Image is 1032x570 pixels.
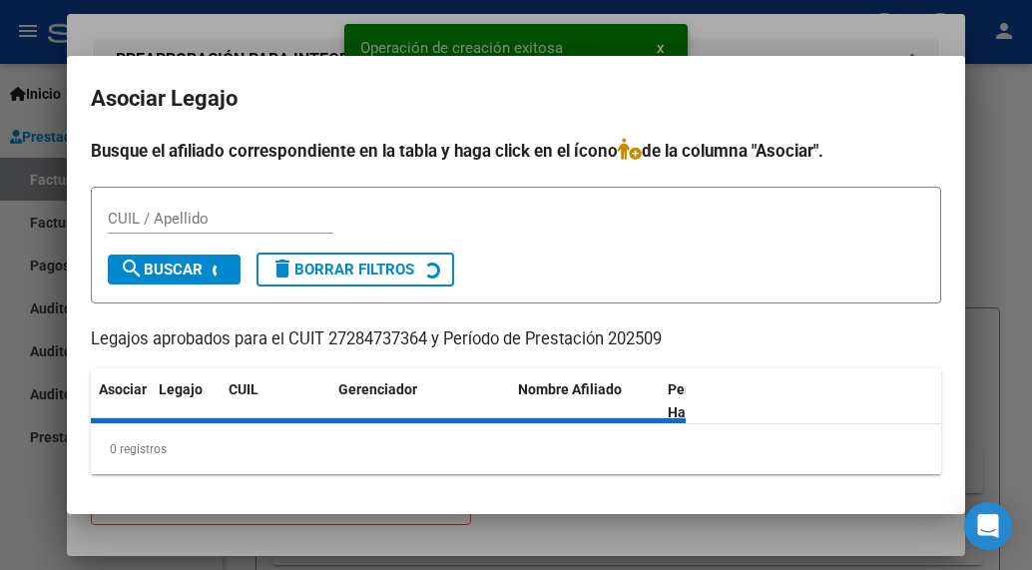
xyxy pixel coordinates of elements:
span: Asociar [99,381,147,397]
div: Open Intercom Messenger [964,502,1012,550]
span: Gerenciador [338,381,417,397]
datatable-header-cell: Nombre Afiliado [510,368,660,434]
span: Borrar Filtros [270,261,414,279]
datatable-header-cell: Legajo [151,368,221,434]
mat-icon: search [120,257,144,281]
datatable-header-cell: Gerenciador [330,368,510,434]
button: Buscar [108,255,241,285]
span: Periodo Habilitado [668,381,735,420]
p: Legajos aprobados para el CUIT 27284737364 y Período de Prestación 202509 [91,327,941,352]
span: Nombre Afiliado [518,381,622,397]
datatable-header-cell: Periodo Habilitado [660,368,794,434]
h4: Busque el afiliado correspondiente en la tabla y haga click en el ícono de la columna "Asociar". [91,138,941,164]
datatable-header-cell: Asociar [91,368,151,434]
mat-icon: delete [270,257,294,281]
span: Legajo [159,381,203,397]
button: Borrar Filtros [257,253,454,286]
h2: Asociar Legajo [91,80,941,118]
span: Buscar [120,261,203,279]
div: 0 registros [91,424,941,474]
datatable-header-cell: CUIL [221,368,330,434]
span: CUIL [229,381,258,397]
